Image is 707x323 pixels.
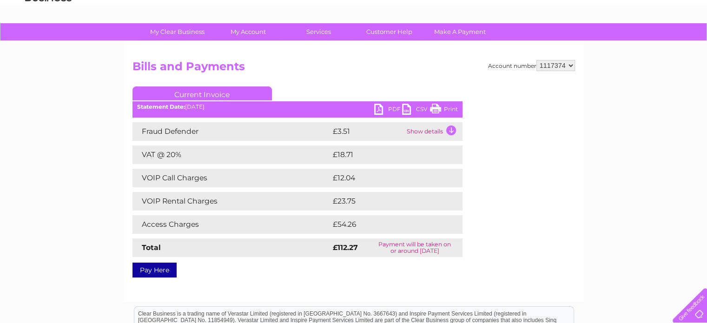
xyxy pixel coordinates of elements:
a: PDF [374,104,402,117]
b: Statement Date: [137,103,185,110]
td: £3.51 [330,122,404,141]
a: Blog [626,40,640,46]
a: Telecoms [593,40,621,46]
td: £23.75 [330,192,443,211]
td: Show details [404,122,463,141]
a: Water [543,40,561,46]
div: Account number [488,60,575,71]
a: Current Invoice [132,86,272,100]
strong: £112.27 [333,243,358,252]
a: My Account [210,23,286,40]
a: My Clear Business [139,23,216,40]
a: Make A Payment [422,23,498,40]
td: £12.04 [330,169,443,187]
a: Contact [645,40,668,46]
td: Payment will be taken on or around [DATE] [367,238,463,257]
a: 0333 014 3131 [532,5,596,16]
div: Clear Business is a trading name of Verastar Limited (registered in [GEOGRAPHIC_DATA] No. 3667643... [134,5,574,45]
td: VOIP Rental Charges [132,192,330,211]
td: £54.26 [330,215,444,234]
td: Fraud Defender [132,122,330,141]
a: Services [280,23,357,40]
td: VOIP Call Charges [132,169,330,187]
strong: Total [142,243,161,252]
a: Customer Help [351,23,428,40]
div: [DATE] [132,104,463,110]
td: Access Charges [132,215,330,234]
a: Pay Here [132,263,177,277]
h2: Bills and Payments [132,60,575,78]
a: Print [430,104,458,117]
a: Energy [567,40,587,46]
a: Log out [676,40,698,46]
img: logo.png [25,24,72,53]
td: £18.71 [330,145,442,164]
a: CSV [402,104,430,117]
td: VAT @ 20% [132,145,330,164]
